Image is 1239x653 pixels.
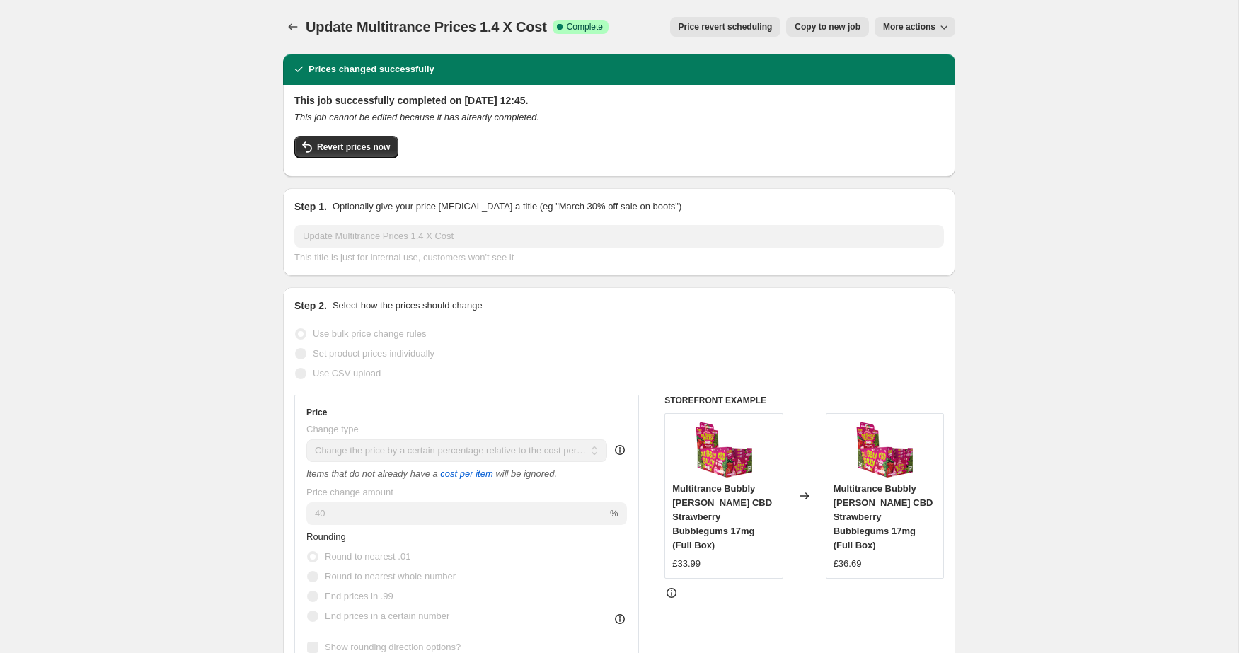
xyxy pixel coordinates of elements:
[306,424,359,434] span: Change type
[313,328,426,339] span: Use bulk price change rules
[613,443,627,457] div: help
[294,112,539,122] i: This job cannot be edited because it has already completed.
[672,557,701,571] div: £33.99
[610,508,618,519] span: %
[306,407,327,418] h3: Price
[294,93,944,108] h2: This job successfully completed on [DATE] 12:45.
[325,642,461,652] span: Show rounding direction options?
[294,200,327,214] h2: Step 1.
[306,19,547,35] span: Update Multitrance Prices 1.4 X Cost
[306,502,607,525] input: 50
[883,21,935,33] span: More actions
[875,17,955,37] button: More actions
[856,421,913,478] img: Multitrance-Bubbly-Billy-CBD-Strawberry-Bubblegums-17mg-Multitrance_80x.png
[325,591,393,601] span: End prices in .99
[795,21,860,33] span: Copy to new job
[672,483,772,550] span: Multitrance Bubbly [PERSON_NAME] CBD Strawberry Bubblegums 17mg (Full Box)
[309,62,434,76] h2: Prices changed successfully
[283,17,303,37] button: Price change jobs
[495,468,557,479] i: will be ignored.
[306,487,393,497] span: Price change amount
[294,299,327,313] h2: Step 2.
[679,21,773,33] span: Price revert scheduling
[834,483,933,550] span: Multitrance Bubbly [PERSON_NAME] CBD Strawberry Bubblegums 17mg (Full Box)
[440,468,492,479] a: cost per item
[294,225,944,248] input: 30% off holiday sale
[325,611,449,621] span: End prices in a certain number
[670,17,781,37] button: Price revert scheduling
[306,531,346,542] span: Rounding
[294,136,398,158] button: Revert prices now
[306,468,438,479] i: Items that do not already have a
[664,395,944,406] h6: STOREFRONT EXAMPLE
[294,252,514,262] span: This title is just for internal use, customers won't see it
[325,571,456,582] span: Round to nearest whole number
[567,21,603,33] span: Complete
[313,348,434,359] span: Set product prices individually
[333,299,483,313] p: Select how the prices should change
[786,17,869,37] button: Copy to new job
[325,551,410,562] span: Round to nearest .01
[313,368,381,378] span: Use CSV upload
[317,141,390,153] span: Revert prices now
[696,421,752,478] img: Multitrance-Bubbly-Billy-CBD-Strawberry-Bubblegums-17mg-Multitrance_80x.png
[333,200,681,214] p: Optionally give your price [MEDICAL_DATA] a title (eg "March 30% off sale on boots")
[834,557,862,571] div: £36.69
